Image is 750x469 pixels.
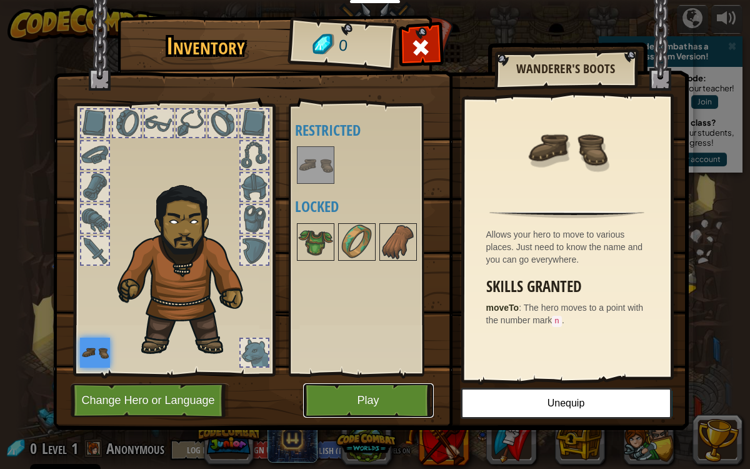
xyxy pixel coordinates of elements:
[303,383,434,418] button: Play
[126,33,286,59] h1: Inventory
[71,383,229,418] button: Change Hero or Language
[486,303,519,313] strong: moveTo
[298,224,333,260] img: portrait.png
[552,316,562,327] code: n
[486,278,654,295] h3: Skills Granted
[111,176,264,358] img: duelist_hair.png
[526,108,607,189] img: portrait.png
[519,303,524,313] span: :
[80,338,110,368] img: portrait.png
[507,62,624,76] h2: Wanderer's Boots
[339,224,374,260] img: portrait.png
[295,122,442,138] h4: Restricted
[295,198,442,214] h4: Locked
[381,224,416,260] img: portrait.png
[486,228,654,266] div: Allows your hero to move to various places. Just need to know the name and you can go everywhere.
[489,211,644,218] img: hr.png
[298,148,333,183] img: portrait.png
[337,34,348,58] span: 0
[486,303,644,325] span: The hero moves to a point with the number mark .
[461,388,672,419] button: Unequip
